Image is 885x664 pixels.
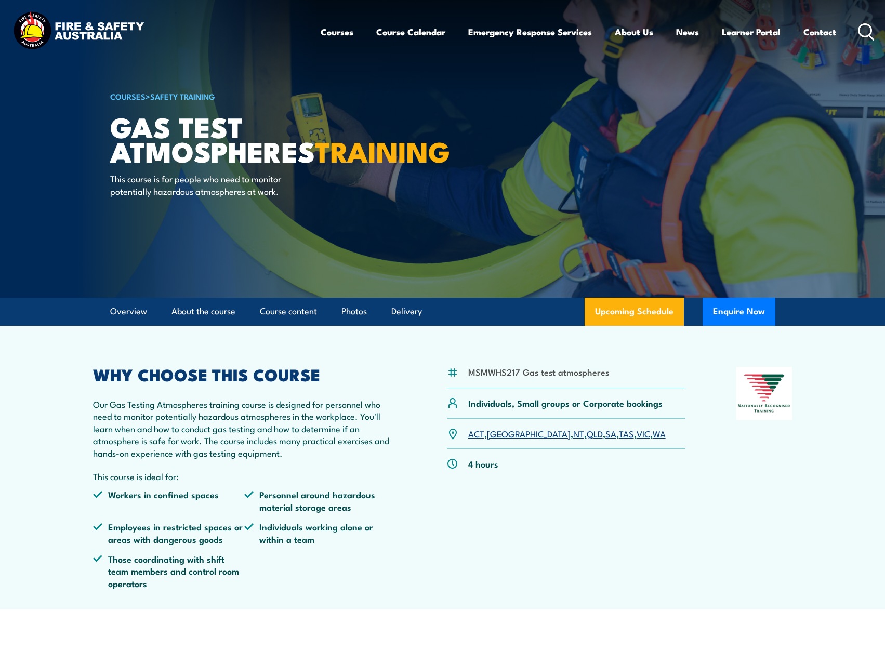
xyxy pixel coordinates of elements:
li: Employees in restricted spaces or areas with dangerous goods [93,521,245,545]
a: Emergency Response Services [468,18,592,46]
a: Photos [341,298,367,325]
h1: Gas Test Atmospheres [110,114,367,163]
li: Personnel around hazardous material storage areas [244,488,396,513]
a: VIC [637,427,650,440]
a: NT [573,427,584,440]
a: About Us [615,18,653,46]
li: Individuals working alone or within a team [244,521,396,545]
a: News [676,18,699,46]
p: , , , , , , , [468,428,666,440]
li: Those coordinating with shift team members and control room operators [93,553,245,589]
p: Our Gas Testing Atmospheres training course is designed for personnel who need to monitor potenti... [93,398,397,459]
li: MSMWHS217 Gas test atmospheres [468,366,609,378]
p: 4 hours [468,458,498,470]
a: SA [605,427,616,440]
a: TAS [619,427,634,440]
a: QLD [587,427,603,440]
a: Course content [260,298,317,325]
a: Upcoming Schedule [585,298,684,326]
h2: WHY CHOOSE THIS COURSE [93,367,397,381]
a: ACT [468,427,484,440]
a: About the course [171,298,235,325]
a: Courses [321,18,353,46]
a: WA [653,427,666,440]
a: Safety Training [150,90,215,102]
p: This course is ideal for: [93,470,397,482]
p: Individuals, Small groups or Corporate bookings [468,397,663,409]
a: Delivery [391,298,422,325]
p: This course is for people who need to monitor potentially hazardous atmospheres at work. [110,172,300,197]
a: Contact [803,18,836,46]
button: Enquire Now [703,298,775,326]
a: COURSES [110,90,146,102]
strong: TRAINING [315,129,450,172]
a: [GEOGRAPHIC_DATA] [487,427,571,440]
h6: > [110,90,367,102]
a: Course Calendar [376,18,445,46]
a: Overview [110,298,147,325]
a: Learner Portal [722,18,781,46]
li: Workers in confined spaces [93,488,245,513]
img: Nationally Recognised Training logo. [736,367,792,420]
